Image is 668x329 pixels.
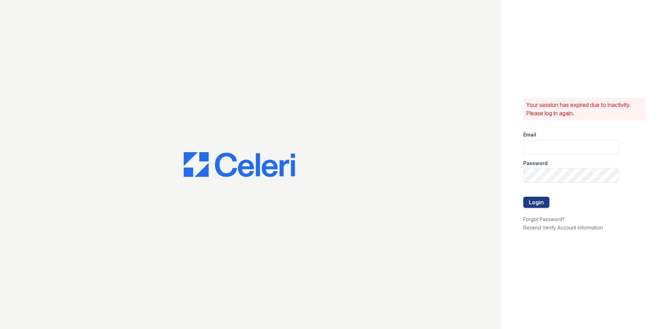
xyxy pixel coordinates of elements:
[523,131,536,138] label: Email
[523,216,565,222] a: Forgot Password?
[523,160,548,167] label: Password
[184,152,295,177] img: CE_Logo_Blue-a8612792a0a2168367f1c8372b55b34899dd931a85d93a1a3d3e32e68fde9ad4.png
[523,225,603,230] a: Resend Verify Account Information
[526,101,643,117] p: Your session has expired due to inactivity. Please log in again.
[523,197,549,208] button: Login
